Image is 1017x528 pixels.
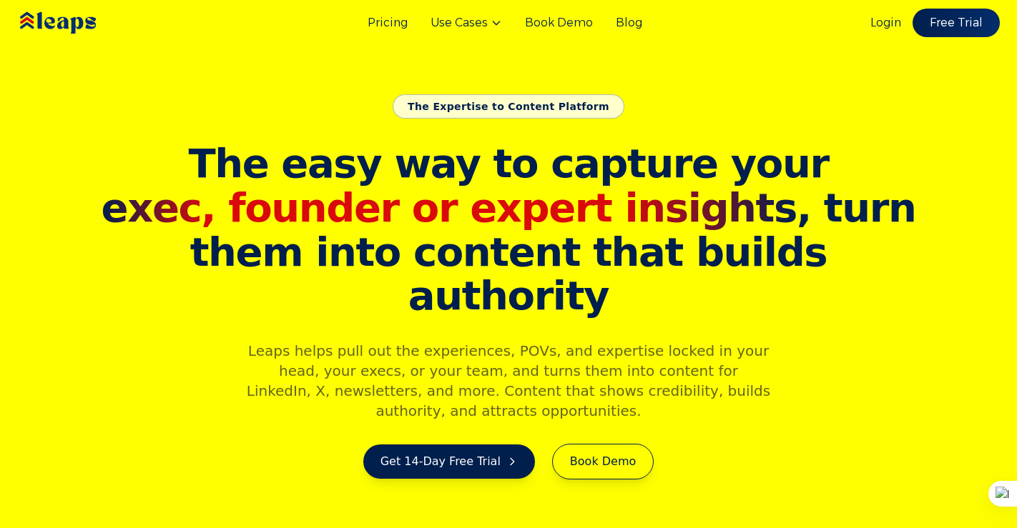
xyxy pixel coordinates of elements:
p: Leaps helps pull out the experiences, POVs, and expertise locked in your head, your execs, or you... [234,341,783,421]
div: The Expertise to Content Platform [393,94,624,119]
img: Leaps Logo [17,2,139,44]
a: Book Demo [525,14,593,31]
a: Login [870,14,901,31]
span: exec, founder or expert insights [102,184,797,231]
span: them into content that builds authority [97,230,920,318]
a: Blog [616,14,642,31]
a: Get 14-Day Free Trial [363,444,535,479]
span: The easy way to capture your [188,140,828,186]
a: Pricing [368,14,408,31]
span: , turn [97,186,920,230]
button: Use Cases [431,14,502,31]
a: Book Demo [552,444,654,479]
a: Free Trial [913,9,1000,37]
